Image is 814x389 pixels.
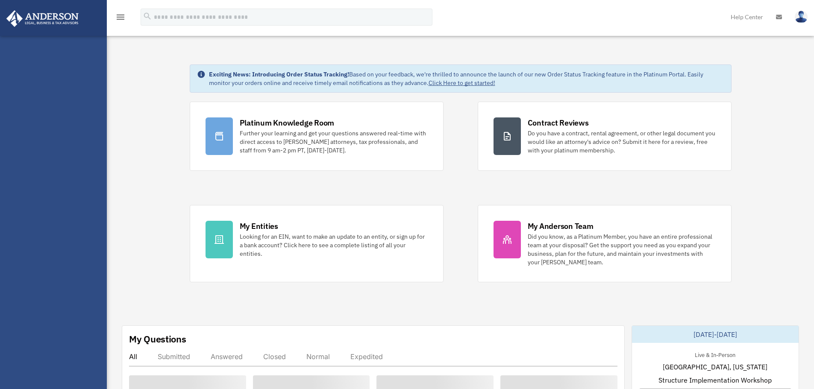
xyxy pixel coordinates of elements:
[528,117,589,128] div: Contract Reviews
[528,221,594,231] div: My Anderson Team
[632,326,799,343] div: [DATE]-[DATE]
[240,117,335,128] div: Platinum Knowledge Room
[658,375,772,385] span: Structure Implementation Workshop
[688,350,742,359] div: Live & In-Person
[478,102,732,171] a: Contract Reviews Do you have a contract, rental agreement, or other legal document you would like...
[350,352,383,361] div: Expedited
[209,70,724,87] div: Based on your feedback, we're thrilled to announce the launch of our new Order Status Tracking fe...
[240,232,428,258] div: Looking for an EIN, want to make an update to an entity, or sign up for a bank account? Click her...
[190,205,444,282] a: My Entities Looking for an EIN, want to make an update to an entity, or sign up for a bank accoun...
[663,362,767,372] span: [GEOGRAPHIC_DATA], [US_STATE]
[115,15,126,22] a: menu
[115,12,126,22] i: menu
[4,10,81,27] img: Anderson Advisors Platinum Portal
[528,232,716,266] div: Did you know, as a Platinum Member, you have an entire professional team at your disposal? Get th...
[129,333,186,345] div: My Questions
[263,352,286,361] div: Closed
[129,352,137,361] div: All
[429,79,495,87] a: Click Here to get started!
[240,129,428,155] div: Further your learning and get your questions answered real-time with direct access to [PERSON_NAM...
[240,221,278,231] div: My Entities
[158,352,190,361] div: Submitted
[478,205,732,282] a: My Anderson Team Did you know, as a Platinum Member, you have an entire professional team at your...
[211,352,243,361] div: Answered
[795,11,808,23] img: User Pic
[209,70,349,78] strong: Exciting News: Introducing Order Status Tracking!
[306,352,330,361] div: Normal
[190,102,444,171] a: Platinum Knowledge Room Further your learning and get your questions answered real-time with dire...
[143,12,152,21] i: search
[528,129,716,155] div: Do you have a contract, rental agreement, or other legal document you would like an attorney's ad...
